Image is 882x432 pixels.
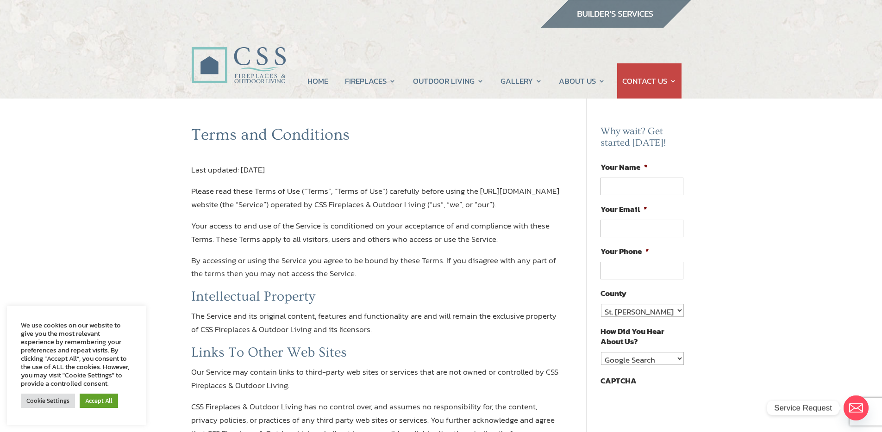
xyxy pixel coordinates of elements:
[345,63,396,99] a: FIREPLACES
[601,288,626,298] label: County
[191,309,559,344] p: The Service and its original content, features and functionality are and will remain the exclusiv...
[601,204,647,214] label: Your Email
[191,288,559,309] h2: Intellectual Property
[559,63,605,99] a: ABOUT US
[601,125,691,153] h4: Why wait? Get started [DATE]!
[844,395,869,420] a: Email
[601,246,649,256] label: Your Phone
[540,19,691,31] a: builder services construction supply
[601,391,741,427] iframe: reCAPTCHA
[622,63,676,99] a: CONTACT US
[307,63,328,99] a: HOME
[500,63,542,99] a: GALLERY
[191,219,559,254] p: Your access to and use of the Service is conditioned on your acceptance of and compliance with th...
[601,376,637,386] label: CAPTCHA
[80,394,118,408] a: Accept All
[21,394,75,408] a: Cookie Settings
[601,326,683,346] label: How Did You Hear About Us?
[191,163,559,185] p: Last updated: [DATE]
[191,125,559,149] h1: Terms and Conditions
[413,63,484,99] a: OUTDOOR LIVING
[601,162,648,172] label: Your Name
[191,254,559,289] p: By accessing or using the Service you agree to be bound by these Terms. If you disagree with any ...
[191,21,286,88] img: CSS Fireplaces & Outdoor Living (Formerly Construction Solutions & Supply)- Jacksonville Ormond B...
[191,185,559,219] p: Please read these Terms of Use (“Terms”, “Terms of Use”) carefully before using the [URL][DOMAIN_...
[191,365,559,400] p: Our Service may contain links to third-party web sites or services that are not owned or controll...
[21,321,132,388] div: We use cookies on our website to give you the most relevant experience by remembering your prefer...
[191,344,559,365] h2: Links To Other Web Sites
